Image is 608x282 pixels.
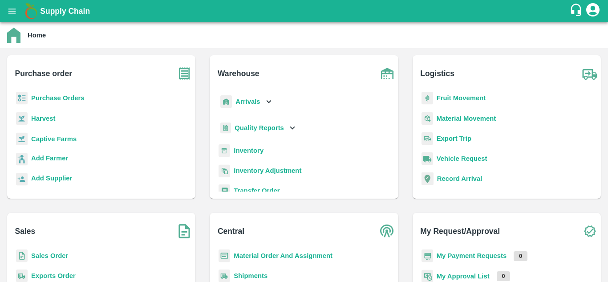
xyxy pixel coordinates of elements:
[219,119,297,137] div: Quality Reports
[420,225,500,237] b: My Request/Approval
[7,28,20,43] img: home
[420,67,454,80] b: Logistics
[569,3,585,19] div: customer-support
[585,2,601,20] div: account of current user
[514,251,527,261] p: 0
[16,132,28,146] img: harvest
[22,2,40,20] img: logo
[218,225,244,237] b: Central
[497,271,511,281] p: 0
[40,5,569,17] a: Supply Chain
[422,249,433,262] img: payment
[16,92,28,105] img: reciept
[28,32,46,39] b: Home
[437,115,496,122] a: Material Movement
[376,220,398,242] img: central
[31,173,72,185] a: Add Supplier
[437,252,507,259] a: My Payment Requests
[235,98,260,105] b: Arrivals
[422,172,434,185] img: recordArrival
[220,95,232,108] img: whArrival
[235,124,284,131] b: Quality Reports
[437,273,490,280] a: My Approval List
[234,167,301,174] a: Inventory Adjustment
[234,147,263,154] a: Inventory
[173,62,195,85] img: purchase
[16,112,28,125] img: harvest
[219,92,274,112] div: Arrivals
[234,272,268,279] a: Shipments
[16,153,28,166] img: farmer
[579,220,601,242] img: check
[437,155,487,162] a: Vehicle Request
[376,62,398,85] img: warehouse
[15,67,72,80] b: Purchase order
[40,7,90,16] b: Supply Chain
[31,175,72,182] b: Add Supplier
[437,94,486,102] a: Fruit Movement
[234,252,332,259] a: Material Order And Assignment
[220,123,231,134] img: qualityReport
[31,135,77,143] a: Captive Farms
[15,225,36,237] b: Sales
[234,187,280,194] a: Transfer Order
[437,135,471,142] a: Export Trip
[2,1,22,21] button: open drawer
[218,67,259,80] b: Warehouse
[31,94,85,102] a: Purchase Orders
[31,153,68,165] a: Add Farmer
[422,152,433,165] img: vehicle
[219,144,230,157] img: whInventory
[31,252,68,259] a: Sales Order
[422,132,433,145] img: delivery
[31,272,76,279] a: Exports Order
[31,115,55,122] a: Harvest
[219,164,230,177] img: inventory
[173,220,195,242] img: soSales
[579,62,601,85] img: truck
[437,175,482,182] a: Record Arrival
[16,249,28,262] img: sales
[16,173,28,186] img: supplier
[219,249,230,262] img: centralMaterial
[31,155,68,162] b: Add Farmer
[219,184,230,197] img: whTransfer
[422,92,433,105] img: fruit
[422,112,433,125] img: material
